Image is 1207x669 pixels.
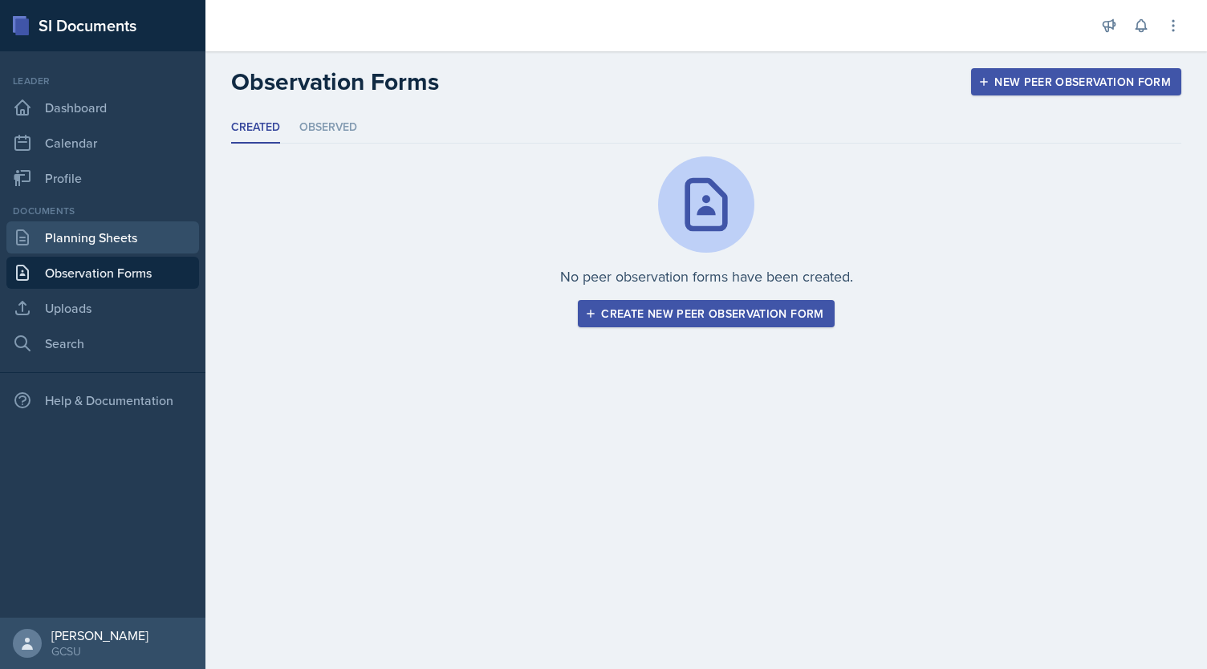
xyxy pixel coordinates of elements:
[6,127,199,159] a: Calendar
[578,300,834,327] button: Create new peer observation form
[6,74,199,88] div: Leader
[560,266,853,287] p: No peer observation forms have been created.
[6,162,199,194] a: Profile
[981,75,1171,88] div: New Peer Observation Form
[231,67,439,96] h2: Observation Forms
[231,112,280,144] li: Created
[6,384,199,416] div: Help & Documentation
[971,68,1181,95] button: New Peer Observation Form
[51,627,148,643] div: [PERSON_NAME]
[6,327,199,359] a: Search
[588,307,823,320] div: Create new peer observation form
[51,643,148,659] div: GCSU
[299,112,357,144] li: Observed
[6,91,199,124] a: Dashboard
[6,292,199,324] a: Uploads
[6,204,199,218] div: Documents
[6,221,199,253] a: Planning Sheets
[6,257,199,289] a: Observation Forms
